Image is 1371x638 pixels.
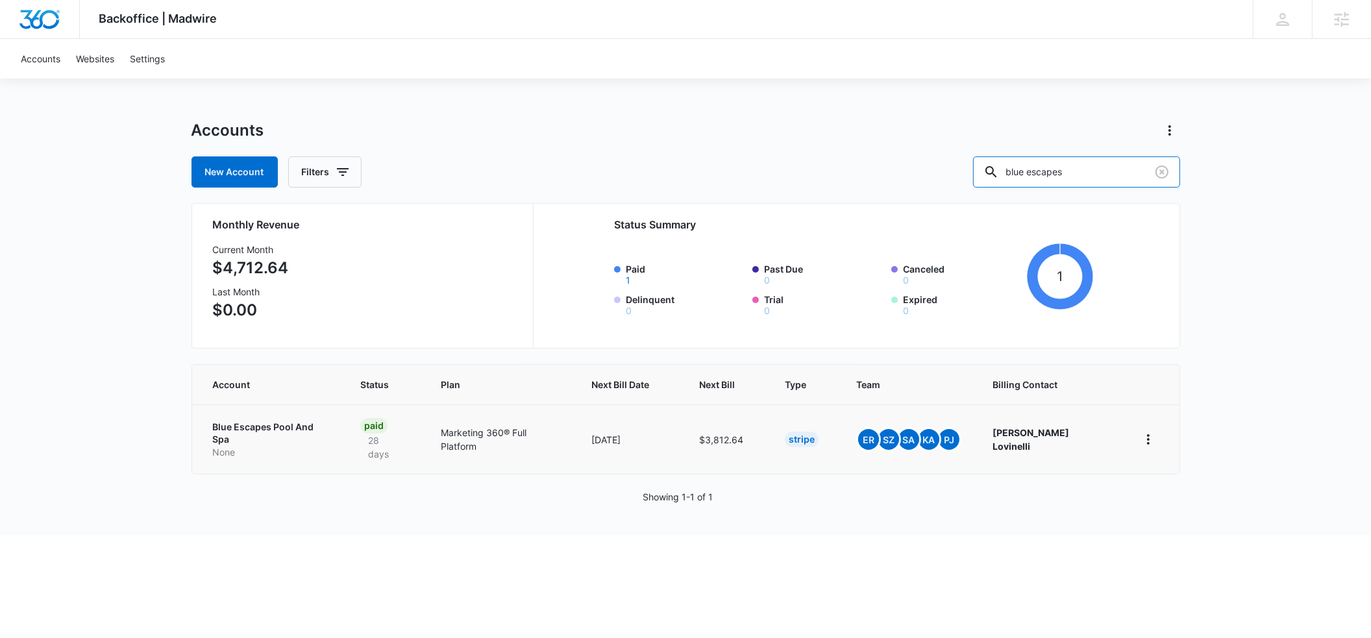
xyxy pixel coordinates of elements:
[898,429,919,450] span: SA
[191,156,278,188] a: New Account
[441,426,560,453] p: Marketing 360® Full Platform
[576,404,684,474] td: [DATE]
[191,121,264,140] h1: Accounts
[1152,162,1172,182] button: Clear
[684,404,769,474] td: $3,812.64
[213,243,289,256] h3: Current Month
[213,299,289,322] p: $0.00
[785,432,819,447] div: Stripe
[858,429,879,450] span: ER
[213,421,329,459] a: Blue Escapes Pool And SpaNone
[764,262,883,285] label: Past Due
[213,378,310,391] span: Account
[360,418,388,434] div: Paid
[699,378,735,391] span: Next Bill
[288,156,362,188] button: Filters
[13,39,68,79] a: Accounts
[360,378,391,391] span: Status
[626,262,745,285] label: Paid
[213,256,289,280] p: $4,712.64
[213,421,329,446] p: Blue Escapes Pool And Spa
[903,293,1022,315] label: Expired
[626,276,630,285] button: Paid
[99,12,217,25] span: Backoffice | Madwire
[213,285,289,299] h3: Last Month
[360,434,410,461] p: 28 days
[939,429,959,450] span: PJ
[785,378,806,391] span: Type
[213,446,329,459] p: None
[878,429,899,450] span: SZ
[591,378,649,391] span: Next Bill Date
[213,217,517,232] h2: Monthly Revenue
[1159,120,1180,141] button: Actions
[122,39,173,79] a: Settings
[973,156,1180,188] input: Search
[764,293,883,315] label: Trial
[441,378,560,391] span: Plan
[614,217,1094,232] h2: Status Summary
[1138,429,1159,450] button: home
[919,429,939,450] span: KA
[643,490,713,504] p: Showing 1-1 of 1
[626,293,745,315] label: Delinquent
[856,378,943,391] span: Team
[68,39,122,79] a: Websites
[903,262,1022,285] label: Canceled
[1057,268,1063,284] tspan: 1
[993,378,1106,391] span: Billing Contact
[993,427,1069,452] strong: [PERSON_NAME] Lovinelli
